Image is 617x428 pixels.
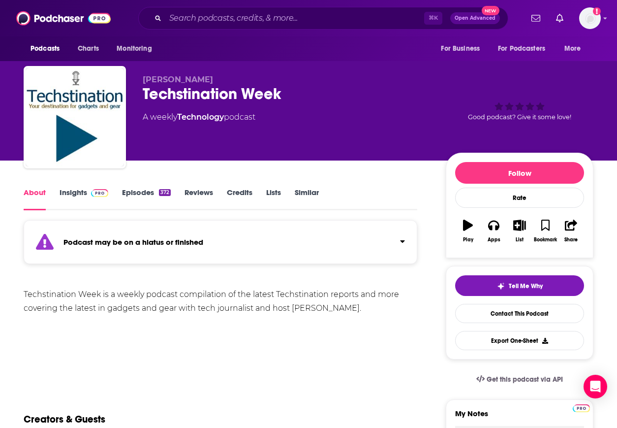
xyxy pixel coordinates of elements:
div: Search podcasts, credits, & more... [138,7,508,30]
div: List [516,237,524,243]
span: Charts [78,42,99,56]
span: Monitoring [117,42,152,56]
button: open menu [557,39,593,58]
button: List [507,213,532,249]
strong: Podcast may be on a hiatus or finished [63,237,203,247]
img: tell me why sparkle [497,282,505,290]
a: Show notifications dropdown [552,10,567,27]
a: Contact This Podcast [455,304,584,323]
label: My Notes [455,409,584,426]
a: Show notifications dropdown [527,10,544,27]
a: Get this podcast via API [468,367,571,392]
div: 372 [159,189,171,196]
button: Share [558,213,584,249]
a: Episodes372 [122,188,171,210]
div: A weekly podcast [143,111,255,123]
img: Techstination Week [26,68,124,166]
svg: Add a profile image [593,7,601,15]
a: Technology [177,112,224,122]
button: Follow [455,162,584,184]
img: Podchaser Pro [91,189,108,197]
div: Play [463,237,473,243]
img: Podchaser - Follow, Share and Rate Podcasts [16,9,111,28]
button: open menu [110,39,164,58]
img: User Profile [579,7,601,29]
span: New [482,6,499,15]
span: Good podcast? Give it some love! [468,113,571,121]
span: ⌘ K [424,12,442,25]
span: [PERSON_NAME] [143,75,213,84]
button: open menu [492,39,559,58]
button: Open AdvancedNew [450,12,500,24]
span: Tell Me Why [509,282,543,290]
a: Pro website [573,403,590,412]
div: Good podcast? Give it some love! [446,75,593,136]
a: Charts [71,39,105,58]
span: Open Advanced [455,16,495,21]
span: Podcasts [31,42,60,56]
button: Export One-Sheet [455,331,584,350]
button: tell me why sparkleTell Me Why [455,275,584,296]
a: InsightsPodchaser Pro [60,188,108,210]
a: Credits [227,188,252,210]
div: Techstination Week is a weekly podcast compilation of the latest Techstination reports and more c... [24,288,417,315]
section: Click to expand status details [24,226,417,264]
img: Podchaser Pro [573,404,590,412]
a: Lists [266,188,281,210]
button: open menu [434,39,492,58]
button: Show profile menu [579,7,601,29]
a: Similar [295,188,319,210]
div: Share [564,237,578,243]
span: Logged in as ebolden [579,7,601,29]
div: Bookmark [534,237,557,243]
button: Play [455,213,481,249]
div: Apps [488,237,500,243]
div: Rate [455,188,584,208]
span: For Podcasters [498,42,545,56]
span: More [564,42,581,56]
span: Get this podcast via API [487,375,563,384]
input: Search podcasts, credits, & more... [165,10,424,26]
a: Reviews [185,188,213,210]
button: open menu [24,39,72,58]
h2: Creators & Guests [24,413,105,426]
span: For Business [441,42,480,56]
button: Apps [481,213,506,249]
div: Open Intercom Messenger [584,375,607,398]
a: About [24,188,46,210]
button: Bookmark [532,213,558,249]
